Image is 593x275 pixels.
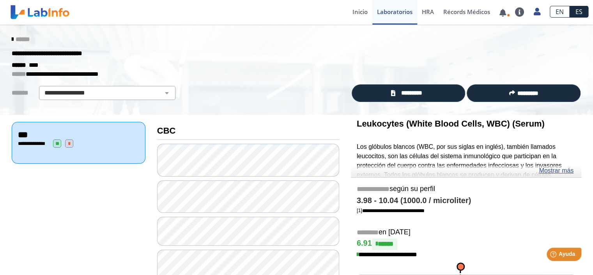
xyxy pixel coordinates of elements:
a: [1] [357,207,425,213]
b: CBC [157,126,176,136]
h5: en [DATE] [357,228,575,237]
a: Mostrar más [539,166,574,175]
iframe: Help widget launcher [524,245,584,266]
h4: 6.91 [357,238,575,250]
h4: 3.98 - 10.04 (1000.0 / microliter) [357,196,575,205]
span: HRA [422,8,434,16]
p: Los glóbulos blancos (WBC, por sus siglas en inglés), también llamados leucocitos, son las célula... [357,142,575,254]
h5: según su perfil [357,185,575,194]
b: Leukocytes (White Blood Cells, WBC) (Serum) [357,119,545,129]
a: ES [570,6,588,18]
a: EN [550,6,570,18]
